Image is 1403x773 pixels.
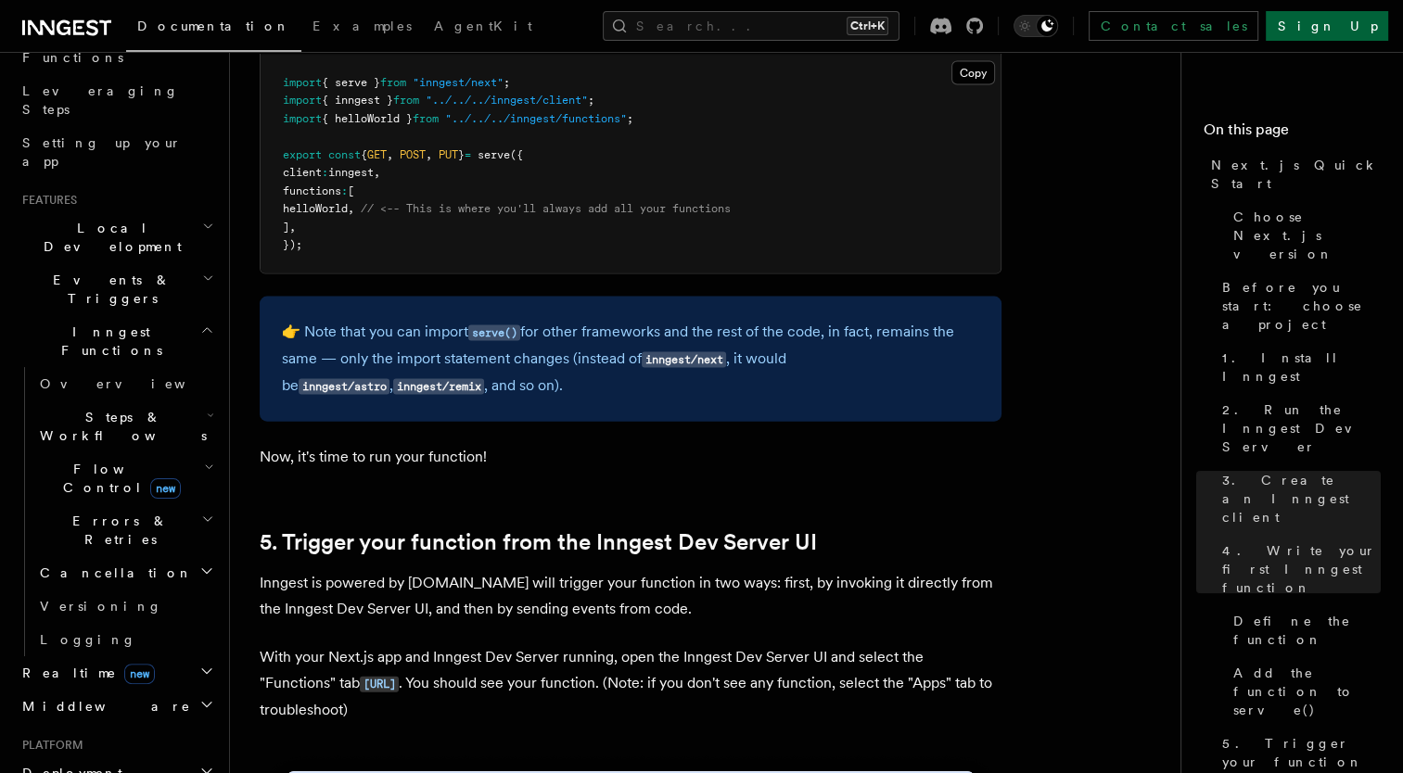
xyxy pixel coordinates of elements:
[1233,612,1381,649] span: Define the function
[283,76,322,89] span: import
[1222,400,1381,456] span: 2. Run the Inngest Dev Server
[283,166,322,179] span: client
[15,211,218,263] button: Local Development
[15,697,191,716] span: Middleware
[387,148,393,161] span: ,
[260,444,1001,470] p: Now, it's time to run your function!
[15,690,218,723] button: Middleware
[1089,11,1258,41] a: Contact sales
[1222,471,1381,526] span: 3. Create an Inngest client
[1233,208,1381,263] span: Choose Next.js version
[951,61,995,85] button: Copy
[504,76,510,89] span: ;
[40,376,231,391] span: Overview
[588,94,594,107] span: ;
[1266,11,1388,41] a: Sign Up
[32,512,201,549] span: Errors & Retries
[468,325,520,341] code: serve()
[322,76,380,89] span: { serve }
[380,76,406,89] span: from
[348,184,354,197] span: [
[1014,15,1058,37] button: Toggle dark mode
[15,738,83,753] span: Platform
[40,632,136,647] span: Logging
[312,19,412,33] span: Examples
[445,112,627,125] span: "../../../inngest/functions"
[283,221,289,234] span: ]
[32,623,218,656] a: Logging
[15,323,200,360] span: Inngest Functions
[468,323,520,340] a: serve()
[283,112,322,125] span: import
[393,379,484,395] code: inngest/remix
[124,664,155,684] span: new
[360,677,399,692] code: [URL]
[400,148,426,161] span: POST
[361,202,731,215] span: // <-- This is where you'll always add all your functions
[322,166,328,179] span: :
[260,644,1001,723] p: With your Next.js app and Inngest Dev Server running, open the Inngest Dev Server UI and select t...
[847,17,888,35] kbd: Ctrl+K
[126,6,301,52] a: Documentation
[15,74,218,126] a: Leveraging Steps
[423,6,543,50] a: AgentKit
[283,202,348,215] span: helloWorld
[32,400,218,452] button: Steps & Workflows
[426,94,588,107] span: "../../../inngest/client"
[40,599,162,614] span: Versioning
[413,76,504,89] span: "inngest/next"
[32,460,204,497] span: Flow Control
[15,219,202,256] span: Local Development
[465,148,471,161] span: =
[283,148,322,161] span: export
[32,408,207,445] span: Steps & Workflows
[1204,119,1381,148] h4: On this page
[32,504,218,556] button: Errors & Retries
[32,589,218,623] a: Versioning
[289,221,296,234] span: ,
[282,319,979,399] p: 👉 Note that you can import for other frameworks and the rest of the code, in fact, remains the sa...
[15,656,218,690] button: Realtimenew
[15,263,218,315] button: Events & Triggers
[15,315,218,367] button: Inngest Functions
[299,379,389,395] code: inngest/astro
[15,271,202,308] span: Events & Triggers
[150,478,181,499] span: new
[283,94,322,107] span: import
[301,6,423,50] a: Examples
[15,126,218,178] a: Setting up your app
[458,148,465,161] span: }
[1226,200,1381,271] a: Choose Next.js version
[32,556,218,589] button: Cancellation
[426,148,432,161] span: ,
[642,352,726,368] code: inngest/next
[393,94,419,107] span: from
[603,11,899,41] button: Search...Ctrl+K
[1226,656,1381,727] a: Add the function to serve()
[22,135,182,169] span: Setting up your app
[15,664,155,682] span: Realtime
[260,570,1001,622] p: Inngest is powered by [DOMAIN_NAME] will trigger your function in two ways: first, by invoking it...
[361,148,367,161] span: {
[1215,534,1381,604] a: 4. Write your first Inngest function
[1215,463,1381,534] a: 3. Create an Inngest client
[627,112,633,125] span: ;
[322,94,393,107] span: { inngest }
[15,367,218,656] div: Inngest Functions
[374,166,380,179] span: ,
[328,148,361,161] span: const
[137,19,290,33] span: Documentation
[32,452,218,504] button: Flow Controlnew
[260,529,817,555] a: 5. Trigger your function from the Inngest Dev Server UI
[413,112,439,125] span: from
[1226,604,1381,656] a: Define the function
[1222,348,1381,386] span: 1. Install Inngest
[32,367,218,400] a: Overview
[15,193,77,208] span: Features
[32,564,193,582] span: Cancellation
[510,148,523,161] span: ({
[283,238,302,251] span: });
[1215,271,1381,341] a: Before you start: choose a project
[328,166,374,179] span: inngest
[1222,278,1381,334] span: Before you start: choose a project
